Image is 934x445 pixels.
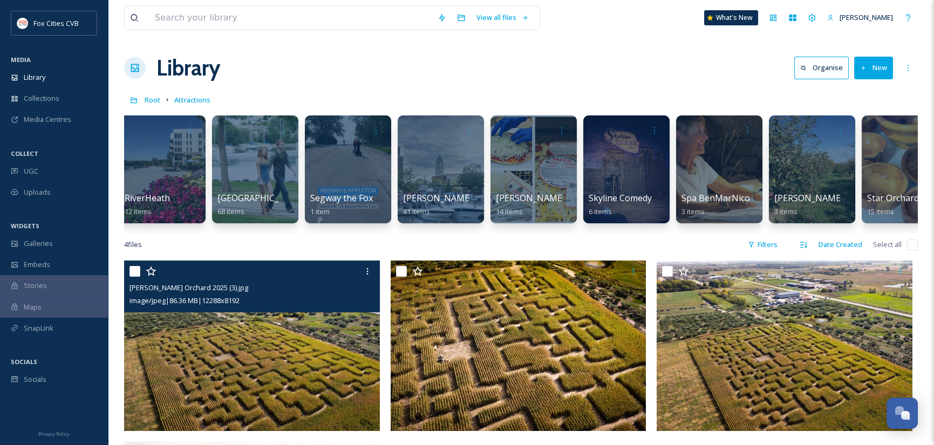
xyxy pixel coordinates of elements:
input: Search your library [149,6,432,30]
a: View all files [471,7,534,28]
img: Spranger's Orchard 2025 (3).jpg [124,261,380,431]
span: Fox Cities CVB [33,18,79,28]
span: Segway the Fox (more content in Staff Excursions folder) [310,192,538,204]
span: 1 item [310,207,330,216]
a: [PERSON_NAME] Specialty Cheese14 items [496,193,635,216]
span: [PERSON_NAME] [840,12,893,22]
span: [PERSON_NAME] Orchard [774,192,878,204]
button: New [854,57,893,79]
a: Root [145,93,160,106]
span: Uploads [24,187,51,197]
span: Collections [24,93,59,104]
span: 68 items [217,207,244,216]
span: Galleries [24,238,53,249]
span: SnapLink [24,323,53,333]
a: [PERSON_NAME][GEOGRAPHIC_DATA]41 items [403,193,559,216]
span: MEDIA [11,56,31,64]
span: Privacy Policy [38,430,70,437]
span: Stories [24,280,47,291]
span: [PERSON_NAME] Specialty Cheese [496,192,635,204]
span: 14 items [496,207,523,216]
a: Skyline Comedy Club6 items [589,193,672,216]
a: RiverHeath12 items [125,193,170,216]
span: Socials [24,374,46,385]
span: Root [145,95,160,105]
span: Select all [873,239,902,250]
span: 6 items [589,207,612,216]
span: UGC [24,166,38,176]
span: 3 items [681,207,705,216]
a: [PERSON_NAME] [822,7,898,28]
img: images.png [17,18,28,29]
span: Library [24,72,45,83]
a: Segway the Fox (more content in Staff Excursions folder)1 item [310,193,538,216]
a: Attractions [174,93,210,106]
span: RiverHeath [125,192,170,204]
a: Library [156,52,220,84]
div: Date Created [813,234,868,255]
div: Filters [742,234,783,255]
span: Attractions [174,95,210,105]
span: Star Orchard [867,192,919,204]
span: 3 items [774,207,797,216]
span: Media Centres [24,114,71,125]
span: image/jpeg | 86.36 MB | 12288 x 8192 [129,296,240,305]
span: Spa BenMarNico [681,192,750,204]
button: Open Chat [887,398,918,429]
a: [GEOGRAPHIC_DATA]68 items [217,193,304,216]
span: 12 items [125,207,152,216]
img: Spranger's Orchard 2025 (2).jpg [391,261,646,431]
span: 4 file s [124,239,142,250]
span: 15 items [867,207,894,216]
span: COLLECT [11,149,38,158]
a: Star Orchard15 items [867,193,919,216]
span: [PERSON_NAME] Orchard 2025 (3).jpg [129,283,248,292]
span: Skyline Comedy Club [589,192,672,204]
span: Maps [24,302,42,312]
span: SOCIALS [11,358,37,366]
span: [PERSON_NAME][GEOGRAPHIC_DATA] [403,192,559,204]
a: Spa BenMarNico3 items [681,193,750,216]
span: [GEOGRAPHIC_DATA] [217,192,304,204]
a: What's New [704,10,758,25]
span: 41 items [403,207,430,216]
img: Spranger's Orchard 2025 (1).jpg [657,261,912,431]
span: WIDGETS [11,222,39,230]
a: [PERSON_NAME] Orchard3 items [774,193,878,216]
span: Embeds [24,259,50,270]
a: Privacy Policy [38,427,70,440]
button: Organise [794,57,849,79]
